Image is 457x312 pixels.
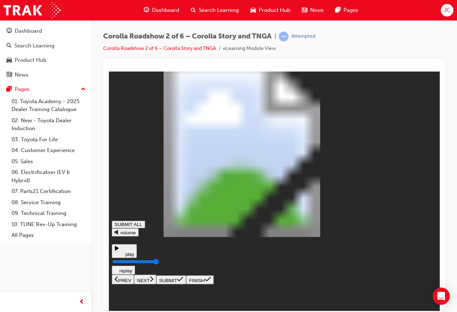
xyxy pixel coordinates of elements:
[6,72,12,78] span: news-icon
[3,39,89,52] a: Search Learning
[3,54,89,67] a: Product Hub
[3,23,89,83] button: DashboardSearch LearningProduct HubNews
[245,3,296,18] a: car-iconProduct Hub
[138,3,185,18] a: guage-iconDashboard
[3,83,89,96] button: Pages
[3,24,89,38] a: Dashboard
[302,6,307,15] span: news-icon
[15,27,42,35] div: Dashboard
[310,6,324,14] span: News
[3,68,89,82] a: News
[259,6,290,14] span: Product Hub
[9,219,89,230] a: 10. TUNE Rev-Up Training
[343,6,358,14] span: Pages
[250,6,256,15] span: car-icon
[9,96,89,115] a: 01. Toyota Academy - 2025 Dealer Training Catalogue
[103,45,216,51] a: Corolla Roadshow 2 of 6 – Corolla Story and TNGA
[103,32,272,41] span: Corolla Roadshow 2 of 6 – Corolla Story and TNGA
[279,32,288,41] span: learningRecordVerb_ATTEMPT-icon
[9,186,89,197] a: 07. Parts21 Certification
[14,42,55,50] div: Search Learning
[15,56,46,64] div: Product Hub
[9,115,89,134] a: 02. New - Toyota Dealer Induction
[6,86,12,93] span: pages-icon
[6,43,11,49] span: search-icon
[6,28,12,35] span: guage-icon
[335,6,341,15] span: pages-icon
[274,32,276,41] span: |
[199,6,239,14] span: Search Learning
[444,6,451,14] span: JC
[4,2,61,18] img: Trak
[441,4,453,17] button: JC
[291,33,315,40] div: Attempted
[296,3,329,18] a: news-iconNews
[185,3,245,18] a: search-iconSearch Learning
[191,6,196,15] span: search-icon
[6,57,12,64] span: car-icon
[9,230,89,241] a: All Pages
[433,288,450,305] div: Open Intercom Messenger
[79,298,84,307] span: prev-icon
[144,6,149,15] span: guage-icon
[9,134,89,145] a: 03. Toyota For Life
[329,3,364,18] a: pages-iconPages
[9,145,89,156] a: 04. Customer Experience
[152,6,179,14] span: Dashboard
[15,71,28,79] div: News
[81,85,86,94] span: up-icon
[9,197,89,208] a: 08. Service Training
[223,45,276,53] li: eLearning Module View
[9,167,89,186] a: 06. Electrification (EV & Hybrid)
[9,156,89,167] a: 05. Sales
[15,85,29,93] div: Pages
[9,208,89,219] a: 09. Technical Training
